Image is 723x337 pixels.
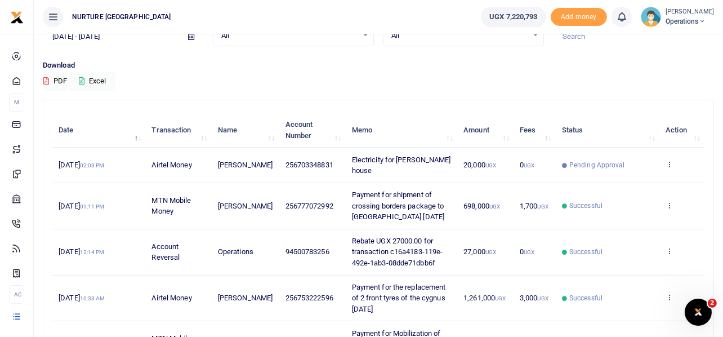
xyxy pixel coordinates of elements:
span: [DATE] [59,294,105,302]
small: UGX [524,162,534,168]
li: Toup your wallet [551,8,607,26]
span: Airtel Money [151,294,191,302]
span: Payment for the replacement of 2 front tyres of the cygnus [DATE] [352,283,446,313]
span: Airtel Money [151,161,191,169]
span: 1,700 [520,202,548,210]
small: UGX [485,249,496,255]
span: 256777072992 [285,202,333,210]
img: profile-user [641,7,661,27]
th: Date: activate to sort column descending [52,113,145,148]
button: PDF [43,72,68,91]
span: 3,000 [520,294,548,302]
th: Account Number: activate to sort column ascending [279,113,345,148]
span: All [221,30,358,41]
small: UGX [524,249,534,255]
th: Name: activate to sort column ascending [212,113,279,148]
a: UGX 7,220,793 [481,7,546,27]
span: 256753222596 [285,294,333,302]
small: UGX [485,162,496,168]
th: Amount: activate to sort column ascending [457,113,514,148]
span: 698,000 [463,202,500,210]
a: profile-user [PERSON_NAME] Operations [641,7,714,27]
small: 10:33 AM [80,295,105,301]
span: [PERSON_NAME] [218,202,273,210]
span: Successful [569,293,602,303]
span: 20,000 [463,161,496,169]
span: Rebate UGX 27000.00 for transaction c16a4183-119e-492e-1ab3-08dde71dbb6f [352,237,443,267]
span: Successful [569,201,602,211]
span: 94500783256 [285,247,329,256]
p: Download [43,60,714,72]
span: [DATE] [59,247,104,256]
span: NURTURE [GEOGRAPHIC_DATA] [68,12,176,22]
th: Fees: activate to sort column ascending [514,113,556,148]
small: UGX [489,203,500,210]
small: 12:14 PM [80,249,105,255]
span: [PERSON_NAME] [218,294,273,302]
span: Electricity for [PERSON_NAME] house [352,156,451,175]
span: 2 [708,299,717,308]
li: Ac [9,285,24,304]
span: UGX 7,220,793 [489,11,537,23]
span: All [391,30,528,41]
th: Status: activate to sort column ascending [556,113,659,148]
span: 1,261,000 [463,294,506,302]
span: [PERSON_NAME] [218,161,273,169]
span: [DATE] [59,202,104,210]
th: Memo: activate to sort column ascending [346,113,458,148]
small: 02:03 PM [80,162,105,168]
span: Payment for shipment of crossing borders package to [GEOGRAPHIC_DATA] [DATE] [352,190,444,221]
span: 0 [520,161,534,169]
a: logo-small logo-large logo-large [10,12,24,21]
button: Excel [69,72,115,91]
input: Search [553,27,714,46]
th: Action: activate to sort column ascending [659,113,704,148]
input: select period [43,27,179,46]
span: 0 [520,247,534,256]
span: Successful [569,247,602,257]
small: [PERSON_NAME] [666,7,714,17]
small: UGX [538,203,548,210]
small: UGX [538,295,548,301]
small: 01:11 PM [80,203,105,210]
th: Transaction: activate to sort column ascending [145,113,211,148]
span: 256703348831 [285,161,333,169]
span: Operations [218,247,253,256]
span: Operations [666,16,714,26]
li: M [9,93,24,112]
span: Pending Approval [569,160,625,170]
span: MTN Mobile Money [151,196,191,216]
span: 27,000 [463,247,496,256]
li: Wallet ballance [476,7,550,27]
span: Account Reversal [151,242,180,262]
small: UGX [495,295,506,301]
a: Add money [551,12,607,20]
img: logo-small [10,11,24,24]
iframe: Intercom live chat [685,299,712,326]
span: Add money [551,8,607,26]
span: [DATE] [59,161,104,169]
